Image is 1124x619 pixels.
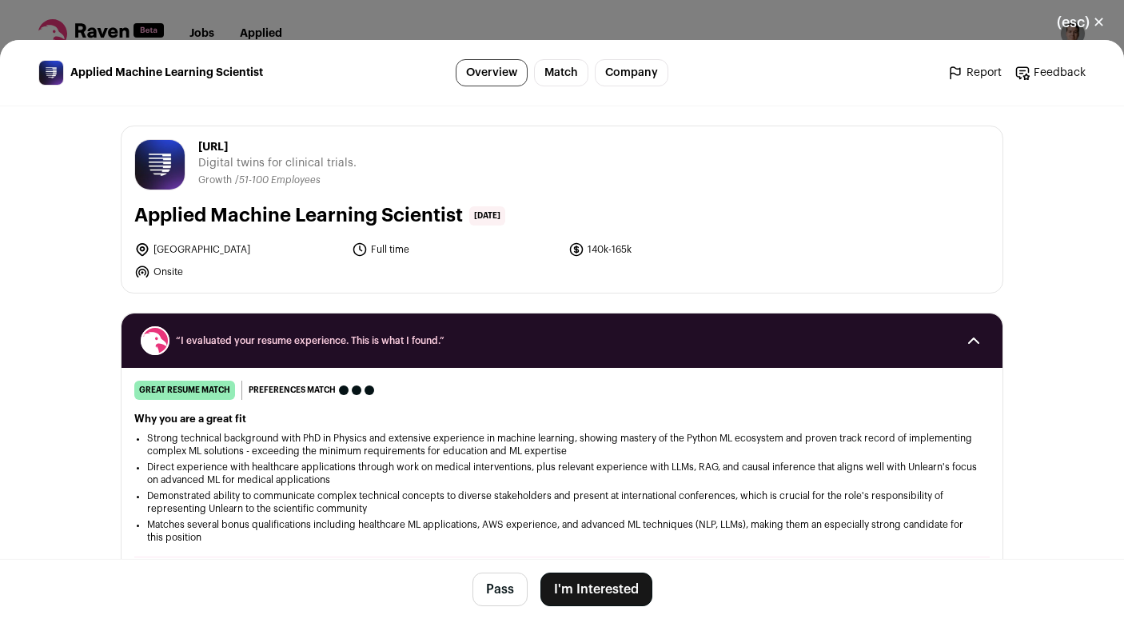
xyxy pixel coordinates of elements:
li: Demonstrated ability to communicate complex technical concepts to diverse stakeholders and presen... [147,489,977,515]
span: Digital twins for clinical trials. [198,155,357,171]
span: Applied Machine Learning Scientist [70,65,263,81]
span: [DATE] [469,206,505,226]
h1: Applied Machine Learning Scientist [134,203,463,229]
li: Matches several bonus qualifications including healthcare ML applications, AWS experience, and ad... [147,518,977,544]
li: [GEOGRAPHIC_DATA] [134,242,342,258]
li: Growth [198,174,235,186]
button: Pass [472,573,528,606]
button: Close modal [1038,5,1124,40]
span: Preferences match [249,382,336,398]
li: Onsite [134,264,342,280]
li: Direct experience with healthcare applications through work on medical interventions, plus releva... [147,461,977,486]
li: Strong technical background with PhD in Physics and extensive experience in machine learning, sho... [147,432,977,457]
a: Match [534,59,588,86]
button: I'm Interested [540,573,652,606]
a: Overview [456,59,528,86]
span: “I evaluated your resume experience. This is what I found.” [176,334,948,347]
li: / [235,174,321,186]
span: [URL] [198,139,357,155]
img: 9d721da3a71a992b9ba92bdbf346c5867bbd13a893e7a909ddedda3e1c0d6edd [135,140,185,190]
a: Company [595,59,668,86]
h2: Why you are a great fit [134,413,990,425]
a: Report [947,65,1002,81]
div: great resume match [134,381,235,400]
li: Full time [352,242,560,258]
img: 9d721da3a71a992b9ba92bdbf346c5867bbd13a893e7a909ddedda3e1c0d6edd [39,61,63,85]
a: Feedback [1014,65,1086,81]
span: 51-100 Employees [239,175,321,185]
li: 140k-165k [568,242,776,258]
